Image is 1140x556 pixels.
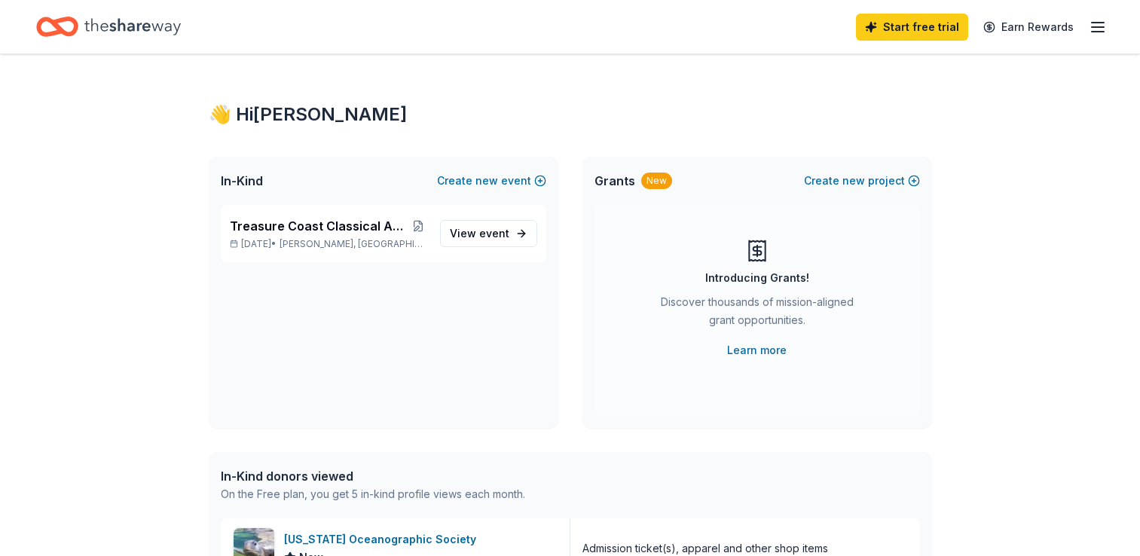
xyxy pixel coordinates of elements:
div: 👋 Hi [PERSON_NAME] [209,102,932,127]
div: In-Kind donors viewed [221,467,525,485]
div: On the Free plan, you get 5 in-kind profile views each month. [221,485,525,503]
a: Home [36,9,181,44]
div: Introducing Grants! [705,269,809,287]
a: Learn more [727,341,787,359]
span: View [450,225,509,243]
span: Grants [594,172,635,190]
a: View event [440,220,537,247]
span: event [479,227,509,240]
div: New [641,173,672,189]
span: Treasure Coast Classical Academy Casino Night [230,217,409,235]
span: new [842,172,865,190]
div: Discover thousands of mission-aligned grant opportunities. [655,293,860,335]
a: Earn Rewards [974,14,1083,41]
button: Createnewevent [437,172,546,190]
a: Start free trial [856,14,968,41]
button: Createnewproject [804,172,920,190]
span: new [475,172,498,190]
div: [US_STATE] Oceanographic Society [284,530,482,548]
p: [DATE] • [230,238,428,250]
span: [PERSON_NAME], [GEOGRAPHIC_DATA] [280,238,427,250]
span: In-Kind [221,172,263,190]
